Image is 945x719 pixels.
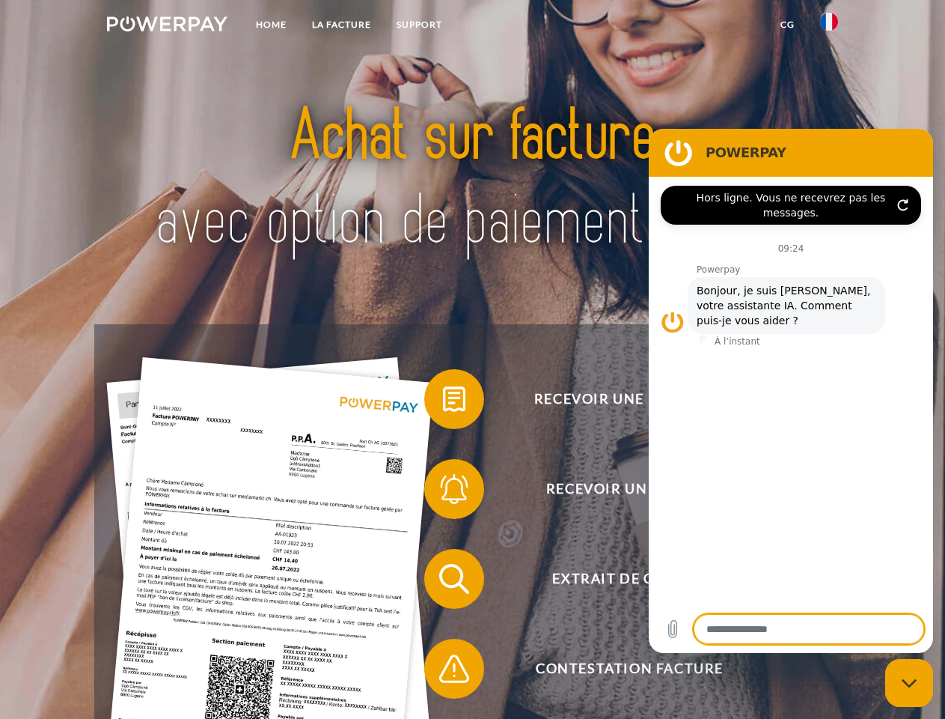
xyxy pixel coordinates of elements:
[435,650,473,688] img: qb_warning.svg
[107,16,227,31] img: logo-powerpay-white.svg
[435,380,473,418] img: qb_bill.svg
[424,369,813,429] button: Recevoir une facture ?
[435,560,473,598] img: qb_search.svg
[446,369,813,429] span: Recevoir une facture ?
[446,639,813,699] span: Contestation Facture
[885,659,933,707] iframe: Bouton de lancement de la fenêtre de messagerie, conversation en cours
[435,470,473,508] img: qb_bell.svg
[299,11,384,38] a: LA FACTURE
[243,11,299,38] a: Home
[649,129,933,653] iframe: Fenêtre de messagerie
[446,549,813,609] span: Extrait de compte
[143,72,802,287] img: title-powerpay_fr.svg
[424,459,813,519] button: Recevoir un rappel?
[446,459,813,519] span: Recevoir un rappel?
[768,11,807,38] a: CG
[820,13,838,31] img: fr
[384,11,455,38] a: Support
[424,639,813,699] button: Contestation Facture
[424,549,813,609] button: Extrait de compte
